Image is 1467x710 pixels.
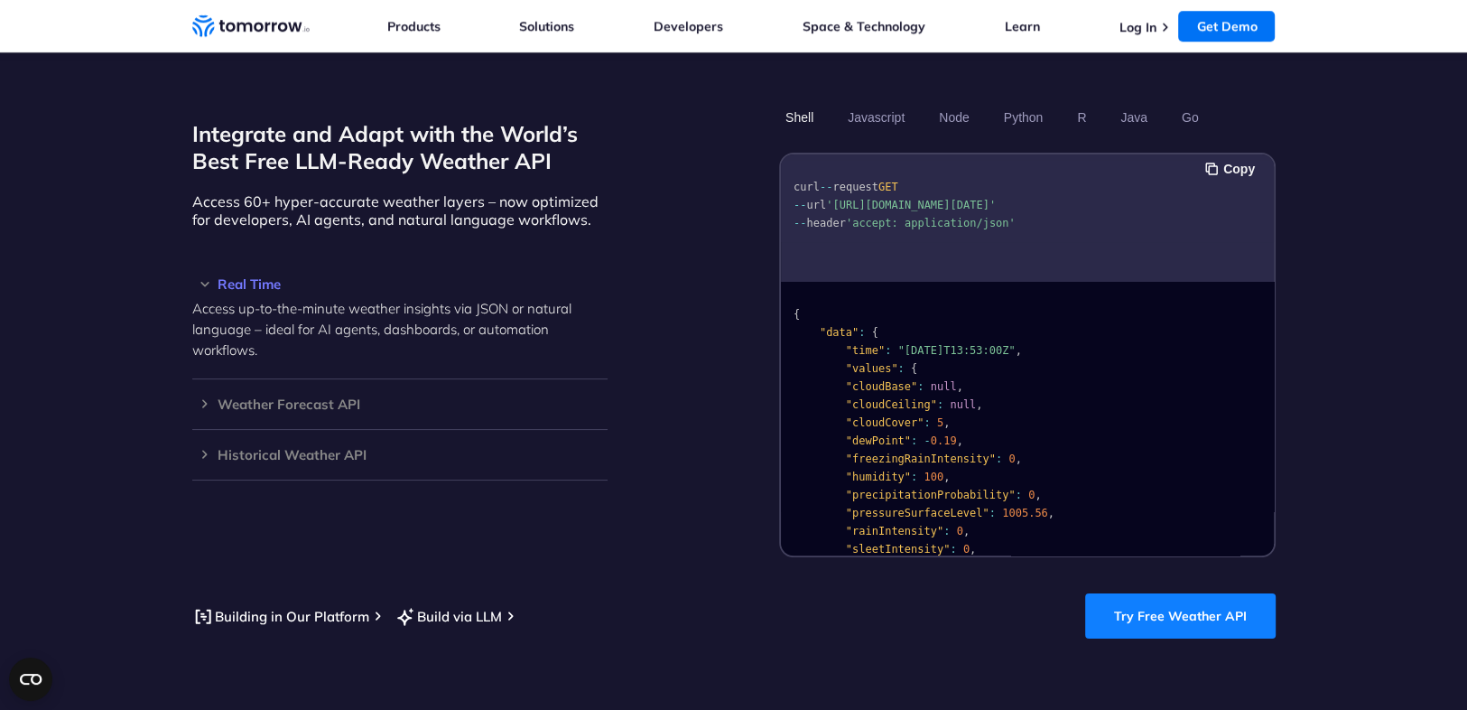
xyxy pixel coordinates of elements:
span: , [1047,507,1054,519]
span: , [1035,489,1041,501]
button: R [1071,102,1092,133]
h3: Real Time [192,277,608,291]
span: "time" [845,344,884,357]
a: Build via LLM [395,605,502,628]
span: 1005.56 [1002,507,1048,519]
span: null [950,398,976,411]
button: Open CMP widget [9,658,52,701]
a: Get Demo [1178,11,1275,42]
a: Developers [654,18,723,34]
h3: Historical Weather API [192,448,608,462]
span: "sleetIntensity" [845,543,950,556]
span: , [970,543,976,556]
span: 0 [1008,453,1015,465]
span: "pressureSurfaceLevel" [845,507,989,519]
span: curl [794,181,820,193]
a: Building in Our Platform [192,605,369,628]
span: "[DATE]T13:53:00Z" [897,344,1015,357]
span: : [911,471,917,483]
span: , [962,525,969,537]
span: , [943,416,950,429]
span: : [950,543,956,556]
span: 0 [956,525,962,537]
span: , [1015,453,1021,465]
button: Python [997,102,1049,133]
span: 0 [1028,489,1035,501]
span: header [806,217,845,229]
span: , [976,398,982,411]
span: -- [819,181,831,193]
span: 0.19 [930,434,956,447]
h3: Weather Forecast API [192,397,608,411]
span: "cloudBase" [845,380,916,393]
span: { [911,362,917,375]
span: : [911,434,917,447]
span: url [806,199,826,211]
span: "humidity" [845,471,910,483]
span: { [794,308,800,321]
button: Java [1114,102,1154,133]
button: Copy [1205,159,1260,179]
span: 'accept: application/json' [845,217,1015,229]
span: GET [877,181,897,193]
a: Log In [1119,19,1156,35]
span: : [924,416,930,429]
span: : [859,326,865,339]
p: Access 60+ hyper-accurate weather layers – now optimized for developers, AI agents, and natural l... [192,192,608,229]
span: -- [794,217,806,229]
span: 100 [924,471,943,483]
span: : [1015,489,1021,501]
span: 0 [962,543,969,556]
span: : [995,453,1001,465]
span: : [943,525,950,537]
span: "freezingRainIntensity" [845,453,995,465]
span: request [832,181,878,193]
h2: Integrate and Adapt with the World’s Best Free LLM-Ready Weather API [192,120,608,174]
span: 5 [936,416,942,429]
span: { [871,326,877,339]
a: Solutions [519,18,574,34]
span: "precipitationProbability" [845,489,1015,501]
a: Try Free Weather API [1085,593,1276,639]
span: : [989,507,995,519]
span: , [956,434,962,447]
span: null [930,380,956,393]
span: -- [794,199,806,211]
span: "cloudCeiling" [845,398,936,411]
span: , [956,380,962,393]
span: , [943,471,950,483]
button: Javascript [841,102,911,133]
span: "values" [845,362,897,375]
a: Learn [1005,18,1040,34]
span: "cloudCover" [845,416,924,429]
p: Access up-to-the-minute weather insights via JSON or natural language – ideal for AI agents, dash... [192,298,608,360]
span: : [936,398,942,411]
span: "data" [819,326,858,339]
span: : [885,344,891,357]
a: Products [387,18,441,34]
button: Node [933,102,975,133]
span: "dewPoint" [845,434,910,447]
span: - [924,434,930,447]
span: "rainIntensity" [845,525,942,537]
span: : [897,362,904,375]
a: Space & Technology [803,18,925,34]
span: '[URL][DOMAIN_NAME][DATE]' [826,199,996,211]
button: Shell [779,102,820,133]
span: : [917,380,924,393]
span: , [1015,344,1021,357]
a: Home link [192,13,310,40]
button: Go [1175,102,1204,133]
